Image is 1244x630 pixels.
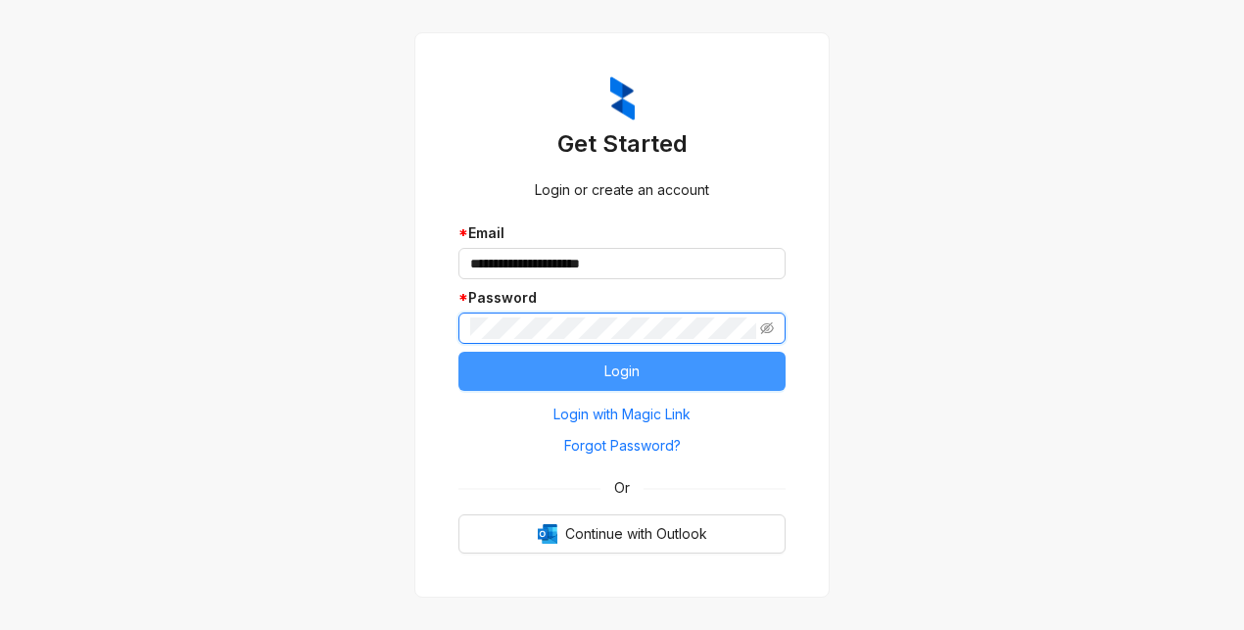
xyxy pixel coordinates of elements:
[538,524,557,544] img: Outlook
[458,399,786,430] button: Login with Magic Link
[458,128,786,160] h3: Get Started
[604,361,640,382] span: Login
[553,404,691,425] span: Login with Magic Link
[760,321,774,335] span: eye-invisible
[458,352,786,391] button: Login
[458,222,786,244] div: Email
[458,514,786,554] button: OutlookContinue with Outlook
[600,477,644,499] span: Or
[458,179,786,201] div: Login or create an account
[458,287,786,309] div: Password
[565,523,707,545] span: Continue with Outlook
[610,76,635,121] img: ZumaIcon
[564,435,681,457] span: Forgot Password?
[458,430,786,461] button: Forgot Password?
